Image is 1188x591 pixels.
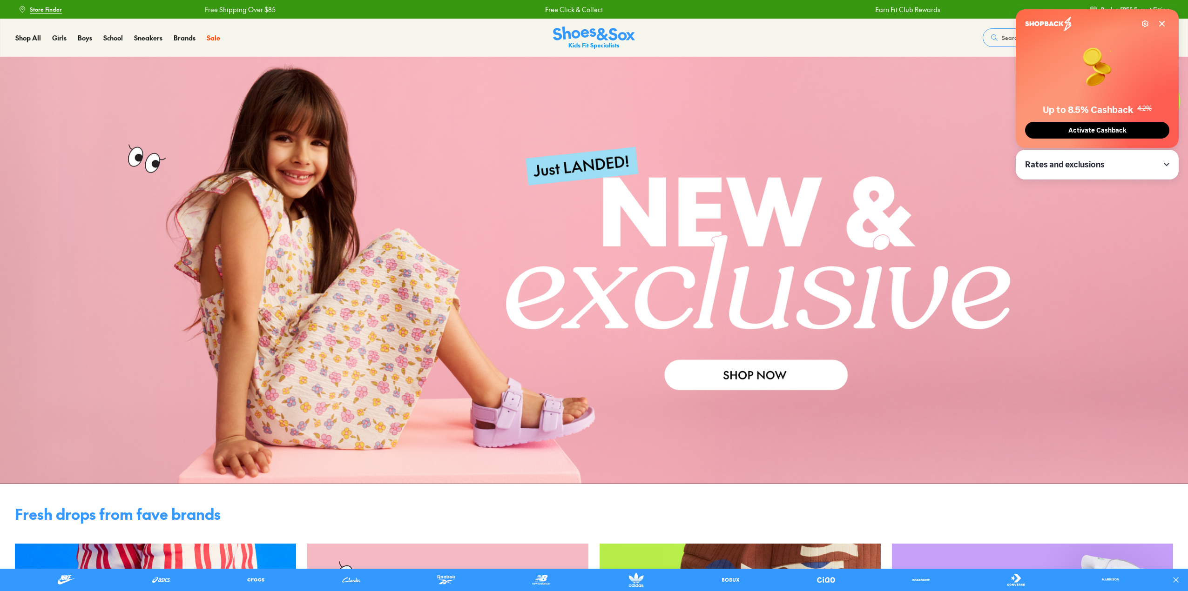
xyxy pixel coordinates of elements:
[52,33,67,43] a: Girls
[491,5,549,14] a: Free Click & Collect
[134,33,162,42] span: Sneakers
[134,33,162,43] a: Sneakers
[207,33,220,42] span: Sale
[553,27,635,49] a: Shoes & Sox
[553,27,635,49] img: SNS_Logo_Responsive.svg
[103,33,123,42] span: School
[30,5,62,13] span: Store Finder
[207,33,220,43] a: Sale
[15,33,41,43] a: Shop All
[822,5,887,14] a: Earn Fit Club Rewards
[15,33,41,42] span: Shop All
[78,33,92,42] span: Boys
[19,1,62,18] a: Store Finder
[174,33,196,42] span: Brands
[52,33,67,42] span: Girls
[103,33,123,43] a: School
[1002,33,1079,42] span: Search our range of products
[1090,1,1169,18] a: Book a FREE Expert Fitting
[983,28,1117,47] button: Search our range of products
[151,5,222,14] a: Free Shipping Over $85
[1101,5,1169,13] span: Book a FREE Expert Fitting
[78,33,92,43] a: Boys
[174,33,196,43] a: Brands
